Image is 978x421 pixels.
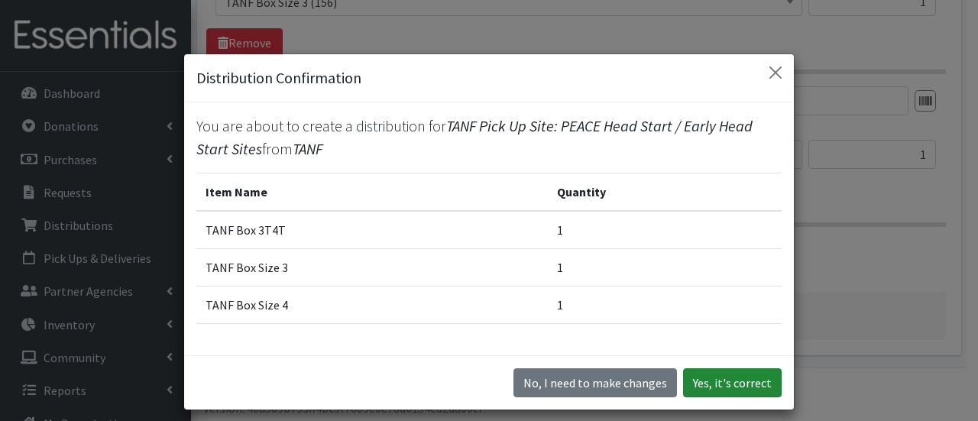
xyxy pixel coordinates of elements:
[196,249,548,287] td: TANF Box Size 3
[683,368,782,397] button: Yes, it's correct
[196,211,548,249] td: TANF Box 3T4T
[196,355,782,377] p: Please confirm that the above list is what you want to distribute.
[196,173,548,212] th: Item Name
[548,249,782,287] td: 1
[196,116,753,158] span: TANF Pick Up Site: PEACE Head Start / Early Head Start Sites
[763,60,788,85] button: Close
[548,211,782,249] td: 1
[548,287,782,324] td: 1
[548,173,782,212] th: Quantity
[293,139,322,158] span: TANF
[513,368,677,397] button: No I need to make changes
[196,115,782,160] p: You are about to create a distribution for from
[196,287,548,324] td: TANF Box Size 4
[196,66,361,89] h5: Distribution Confirmation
